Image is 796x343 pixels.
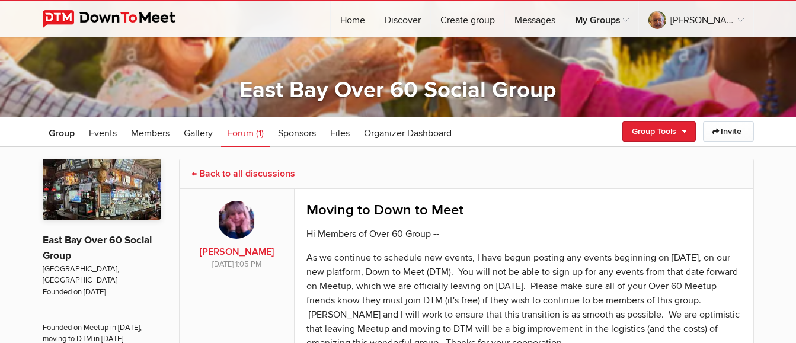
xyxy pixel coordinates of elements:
[178,117,219,147] a: Gallery
[375,1,430,37] a: Discover
[191,259,282,270] div: [DATE] 1:05 PM
[331,1,375,37] a: Home
[43,10,194,28] img: DownToMeet
[83,117,123,147] a: Events
[431,1,504,37] a: Create group
[364,127,452,139] span: Organizer Dashboard
[43,287,161,298] span: Founded on [DATE]
[200,246,274,258] b: [PERSON_NAME]
[43,159,161,220] img: East Bay Over 60 Social Group
[278,127,316,139] span: Sponsors
[505,1,565,37] a: Messages
[324,117,356,147] a: Files
[639,1,753,37] a: [PERSON_NAME]
[184,127,213,139] span: Gallery
[239,76,556,104] a: East Bay Over 60 Social Group
[221,117,270,147] a: Forum (1)
[43,264,161,287] span: [GEOGRAPHIC_DATA], [GEOGRAPHIC_DATA]
[89,127,117,139] span: Events
[227,127,254,139] span: Forum
[703,121,754,142] a: Invite
[306,227,741,241] p: Hi Members of Over 60 Group --
[43,234,152,262] a: East Bay Over 60 Social Group
[43,117,81,147] a: Group
[256,127,264,139] span: (1)
[191,201,282,258] a: [PERSON_NAME]
[272,117,322,147] a: Sponsors
[131,127,170,139] span: Members
[191,168,295,179] a: ← Back to all discussions
[306,201,741,227] div: Moving to Down to Meet
[565,1,638,37] a: My Groups
[330,127,350,139] span: Files
[358,117,458,147] a: Organizer Dashboard
[622,121,696,142] a: Group Tools
[125,117,175,147] a: Members
[49,127,75,139] span: Group
[218,201,255,239] img: Vicki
